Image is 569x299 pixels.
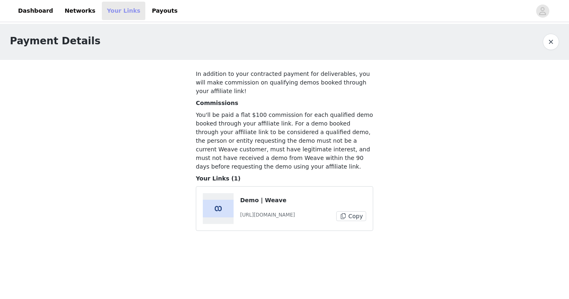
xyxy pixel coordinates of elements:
[10,34,101,48] h1: Payment Details
[196,174,373,183] h2: Your Links (1)
[539,5,546,18] div: avatar
[240,211,295,219] p: [URL][DOMAIN_NAME]
[240,196,366,205] p: Demo | Weave
[196,111,373,171] p: You'll be paid a flat $100 commission for each qualified demo booked through your affiliate link....
[196,99,373,107] p: Commissions
[102,2,145,20] a: Your Links
[60,2,100,20] a: Networks
[196,70,373,96] p: In addition to your contracted payment for deliverables, you will make commission on qualifying d...
[13,2,58,20] a: Dashboard
[203,200,234,217] img: Demo | Weave
[336,211,366,221] button: Copy
[147,2,183,20] a: Payouts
